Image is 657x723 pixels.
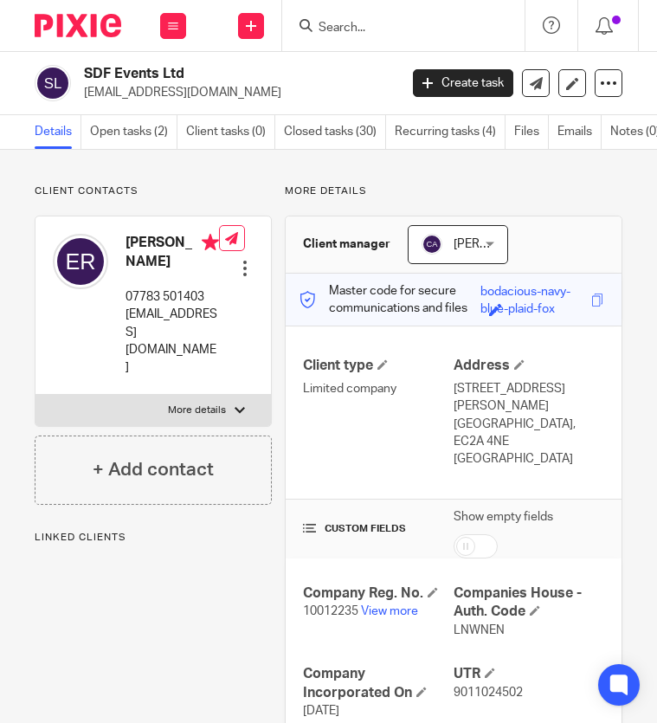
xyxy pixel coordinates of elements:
span: 9011024502 [454,687,523,699]
input: Search [317,21,473,36]
p: Linked clients [35,531,272,545]
h2: SDF Events Ltd [84,65,326,83]
span: LNWNEN [454,624,505,636]
p: Client contacts [35,184,272,198]
h4: + Add contact [93,456,214,483]
a: View more [361,605,418,617]
p: [EMAIL_ADDRESS][DOMAIN_NAME] [84,84,387,101]
p: Limited company [303,380,454,397]
p: [GEOGRAPHIC_DATA] [454,450,604,468]
label: Show empty fields [454,508,553,526]
p: [EMAIL_ADDRESS][DOMAIN_NAME] [126,306,219,376]
a: Details [35,115,81,149]
span: [PERSON_NAME] [454,238,549,250]
h4: UTR [454,665,604,683]
img: svg%3E [422,234,442,255]
i: Primary [202,234,219,251]
p: [STREET_ADDRESS][PERSON_NAME] [454,380,604,416]
img: Pixie [35,14,121,37]
div: bodacious-navy-blue-plaid-fox [480,283,587,303]
a: Emails [557,115,602,149]
a: Files [514,115,549,149]
a: Create task [413,69,513,97]
p: 07783 501403 [126,288,219,306]
span: [DATE] [303,705,339,717]
h4: Company Reg. No. [303,584,454,603]
h3: Client manager [303,236,390,253]
p: [GEOGRAPHIC_DATA], EC2A 4NE [454,416,604,451]
a: Recurring tasks (4) [395,115,506,149]
h4: CUSTOM FIELDS [303,522,454,536]
p: Master code for secure communications and files [299,282,480,318]
a: Client tasks (0) [186,115,275,149]
h4: Client type [303,357,454,375]
img: svg%3E [35,65,71,101]
p: More details [168,403,226,417]
h4: Companies House - Auth. Code [454,584,604,622]
a: Open tasks (2) [90,115,177,149]
p: More details [285,184,622,198]
img: svg%3E [53,234,108,289]
h4: [PERSON_NAME] [126,234,219,271]
h4: Company Incorporated On [303,665,454,702]
h4: Address [454,357,604,375]
span: 10012235 [303,605,358,617]
a: Closed tasks (30) [284,115,386,149]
